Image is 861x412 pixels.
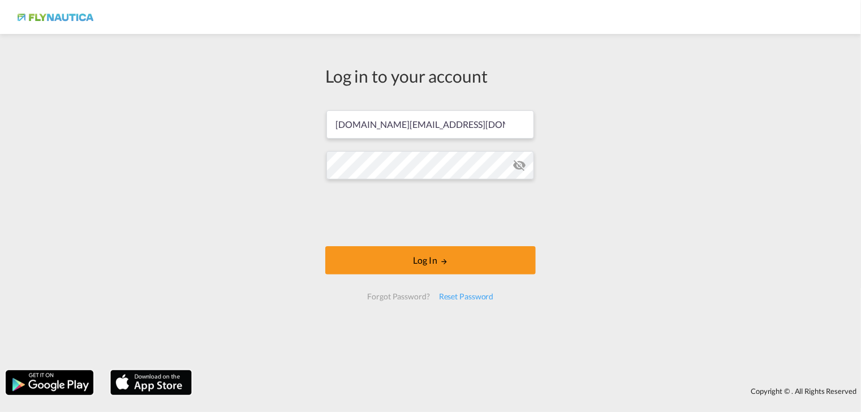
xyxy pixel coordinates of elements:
[17,5,93,30] img: 9ba71a70730211f0938d81abc5cb9893.png
[197,381,861,401] div: Copyright © . All Rights Reserved
[5,369,94,396] img: google.png
[326,110,534,139] input: Enter email/phone number
[325,246,536,274] button: LOGIN
[434,286,498,307] div: Reset Password
[363,286,434,307] div: Forgot Password?
[325,64,536,88] div: Log in to your account
[345,191,516,235] iframe: reCAPTCHA
[109,369,193,396] img: apple.png
[513,158,526,172] md-icon: icon-eye-off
